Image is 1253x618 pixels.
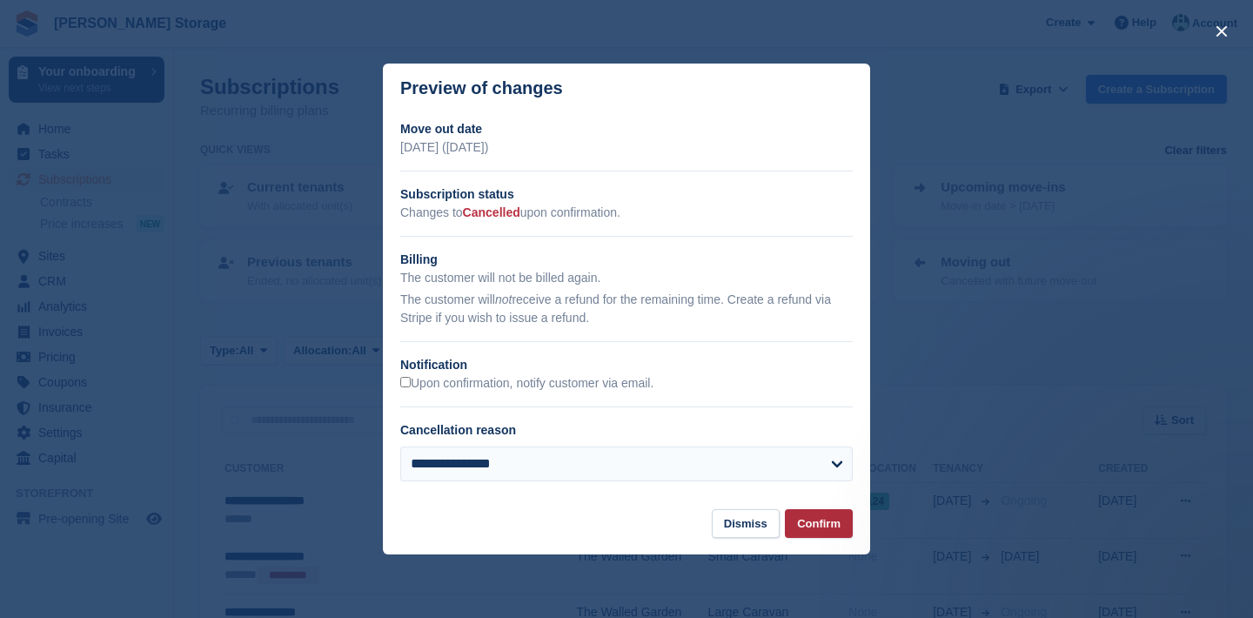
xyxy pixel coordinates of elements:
[400,377,411,387] input: Upon confirmation, notify customer via email.
[400,138,853,157] p: [DATE] ([DATE])
[1208,17,1236,45] button: close
[463,205,520,219] span: Cancelled
[400,251,853,269] h2: Billing
[400,423,516,437] label: Cancellation reason
[400,120,853,138] h2: Move out date
[400,291,853,327] p: The customer will receive a refund for the remaining time. Create a refund via Stripe if you wish...
[400,78,563,98] p: Preview of changes
[400,269,853,287] p: The customer will not be billed again.
[400,356,853,374] h2: Notification
[400,204,853,222] p: Changes to upon confirmation.
[785,509,853,538] button: Confirm
[712,509,780,538] button: Dismiss
[400,376,653,392] label: Upon confirmation, notify customer via email.
[495,292,512,306] em: not
[400,185,853,204] h2: Subscription status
